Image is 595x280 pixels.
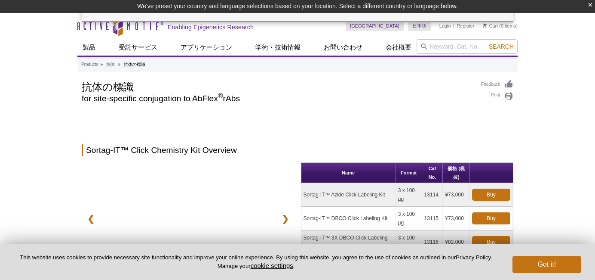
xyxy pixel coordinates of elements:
[443,163,470,183] th: 価格 (税抜)
[481,80,513,89] a: Feedback
[457,23,474,29] a: Register
[396,230,422,254] td: 3 x 100 µg
[512,256,581,273] button: Got it!
[106,61,115,68] a: 抗体
[472,236,510,248] a: Buy
[301,207,396,230] td: Sortag-IT™ DBCO Click Labeling Kit
[489,43,514,50] span: Search
[175,39,237,56] a: アプリケーション
[124,62,145,67] li: 抗体の標識
[472,189,510,201] a: Buy
[417,39,518,54] input: Keyword, Cat. No.
[483,21,518,31] li: (0 items)
[82,80,472,93] h1: 抗体の標識
[276,209,294,229] a: ❯
[481,91,513,101] a: Print
[396,163,422,183] th: Format
[443,207,470,230] td: ¥73,000
[113,39,163,56] a: 受託サービス
[218,92,223,100] sup: ®
[301,183,396,207] td: Sortag-IT™ Azide Click Labeling Kit
[168,23,254,31] h2: Enabling Epigenetics Research
[82,144,513,156] h2: Sortag-IT™ Click Chemistry Kit Overview
[408,21,431,31] a: 日本語
[422,183,443,207] td: 13114
[77,39,101,56] a: 製品
[346,21,404,31] a: [GEOGRAPHIC_DATA]
[422,230,443,254] td: 13116
[453,21,454,31] li: |
[422,207,443,230] td: 13115
[396,183,422,207] td: 3 x 100 µg
[319,39,368,56] a: お問い合わせ
[81,61,98,68] a: Products
[439,23,451,29] a: Login
[82,95,472,103] h2: for site-specific conjugation to AbFlex rAbs
[396,207,422,230] td: 3 x 100 µg
[472,212,510,224] a: Buy
[483,23,487,28] img: Your Cart
[380,39,417,56] a: 会社概要
[301,230,396,254] td: Sortag-IT™ 3X DBCO Click Labeling Kit
[486,43,516,50] button: Search
[250,39,306,56] a: 学術・技術情報
[483,23,498,29] a: Cart
[118,62,121,67] li: »
[301,163,396,183] th: Name
[443,230,470,254] td: ¥82,000
[456,254,491,261] a: Privacy Policy
[251,262,293,269] button: cookie settings
[82,209,100,229] a: ❮
[422,163,443,183] th: Cat No.
[14,254,498,270] p: This website uses cookies to provide necessary site functionality and improve your online experie...
[443,183,470,207] td: ¥73,000
[100,62,103,67] li: »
